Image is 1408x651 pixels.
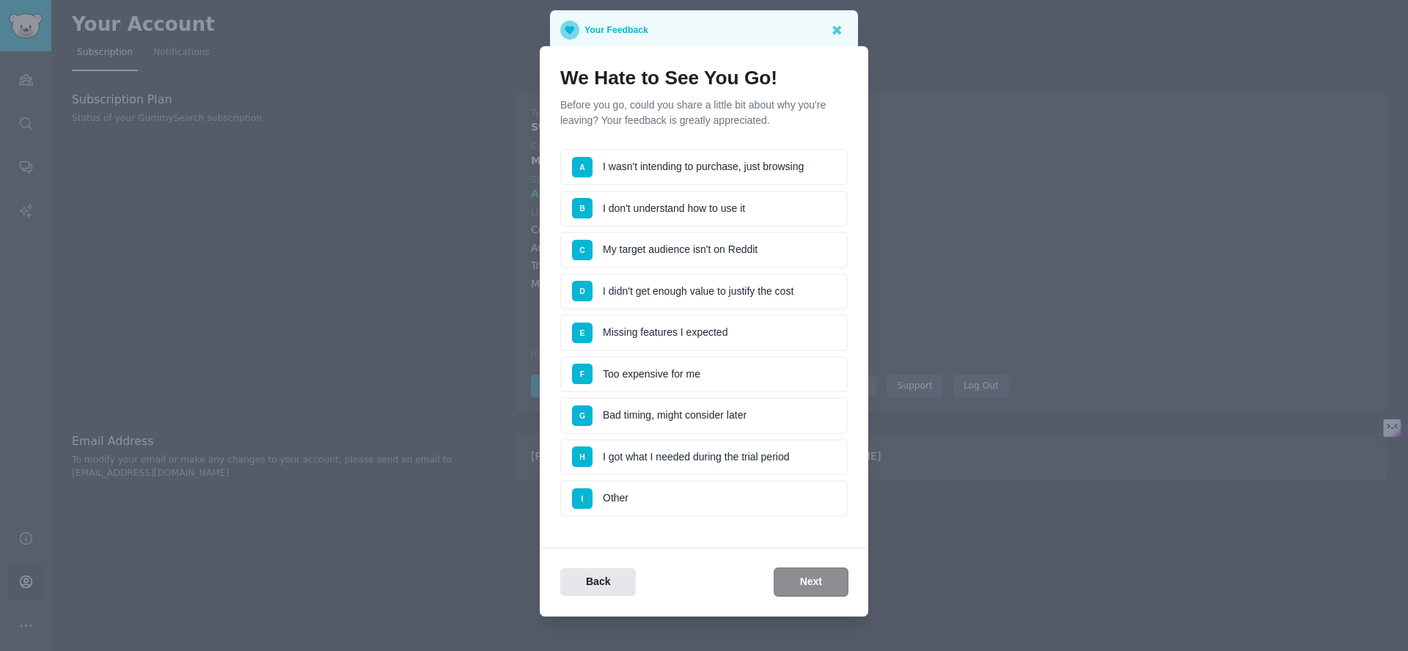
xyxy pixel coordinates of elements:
button: Back [560,568,636,597]
span: H [579,452,585,461]
span: G [579,411,585,420]
span: A [579,163,585,172]
span: D [579,287,585,295]
h1: We Hate to See You Go! [560,67,848,90]
span: F [580,369,584,378]
span: C [579,246,585,254]
span: E [579,328,584,337]
p: Your Feedback [584,21,648,40]
span: I [582,494,584,503]
p: Before you go, could you share a little bit about why you're leaving? Your feedback is greatly ap... [560,98,848,128]
span: B [579,204,585,213]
